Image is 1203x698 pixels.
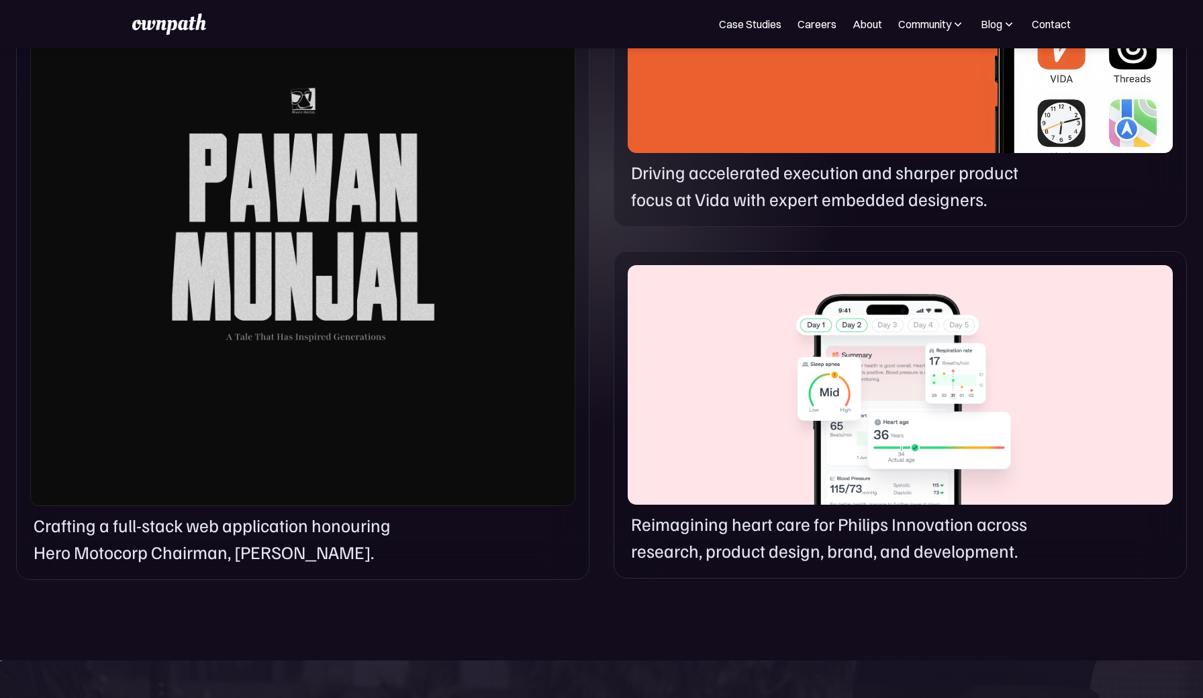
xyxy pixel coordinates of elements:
[1032,16,1071,32] a: Contact
[853,16,882,32] a: About
[898,16,965,32] div: Community
[898,16,951,32] div: Community
[631,510,1053,564] p: Reimagining heart care for Philips Innovation across research, product design, brand, and develop...
[34,511,424,566] p: Crafting a full-stack web application honouring Hero Motocorp Chairman, [PERSON_NAME].
[798,16,836,32] a: Careers
[981,16,1016,32] div: Blog
[719,16,781,32] a: Case Studies
[981,16,1002,32] div: Blog
[631,158,1053,213] p: Driving accelerated execution and sharper product focus at Vida with expert embedded designers.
